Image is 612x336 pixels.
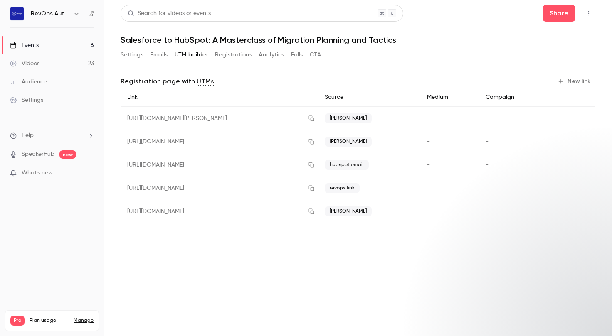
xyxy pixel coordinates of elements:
[121,153,318,177] div: [URL][DOMAIN_NAME]
[486,115,489,121] span: -
[121,48,143,61] button: Settings
[325,160,369,170] span: hubspot email
[121,35,595,45] h1: Salesforce to HubSpot: A Masterclass of Migration Planning and Tactics
[121,107,318,130] div: [URL][DOMAIN_NAME][PERSON_NAME]
[77,326,94,333] p: / 150
[486,185,489,191] span: -
[197,76,214,86] a: UTMs
[10,41,39,49] div: Events
[427,139,430,145] span: -
[74,317,94,324] a: Manage
[121,200,318,223] div: [URL][DOMAIN_NAME]
[150,48,168,61] button: Emails
[259,48,284,61] button: Analytics
[121,76,214,86] p: Registration page with
[427,115,430,121] span: -
[554,75,595,88] button: New link
[10,131,94,140] li: help-dropdown-opener
[77,327,82,332] span: 23
[59,150,76,159] span: new
[325,183,360,193] span: revops link
[10,316,25,326] span: Pro
[121,88,318,107] div: Link
[420,88,479,107] div: Medium
[30,317,69,324] span: Plan usage
[291,48,303,61] button: Polls
[10,59,39,68] div: Videos
[325,206,372,216] span: [PERSON_NAME]
[479,88,550,107] div: Campaign
[325,113,372,123] span: [PERSON_NAME]
[427,162,430,168] span: -
[543,5,575,22] button: Share
[22,150,54,159] a: SpeakerHub
[121,130,318,153] div: [URL][DOMAIN_NAME]
[22,169,53,177] span: What's new
[31,10,70,18] h6: RevOps Automated
[486,208,489,214] span: -
[10,78,47,86] div: Audience
[22,131,34,140] span: Help
[215,48,252,61] button: Registrations
[486,162,489,168] span: -
[175,48,208,61] button: UTM builder
[128,9,211,18] div: Search for videos or events
[318,88,420,107] div: Source
[427,208,430,214] span: -
[325,137,372,147] span: [PERSON_NAME]
[486,139,489,145] span: -
[121,177,318,200] div: [URL][DOMAIN_NAME]
[10,96,43,104] div: Settings
[310,48,321,61] button: CTA
[427,185,430,191] span: -
[10,7,24,20] img: RevOps Automated
[10,326,26,333] p: Videos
